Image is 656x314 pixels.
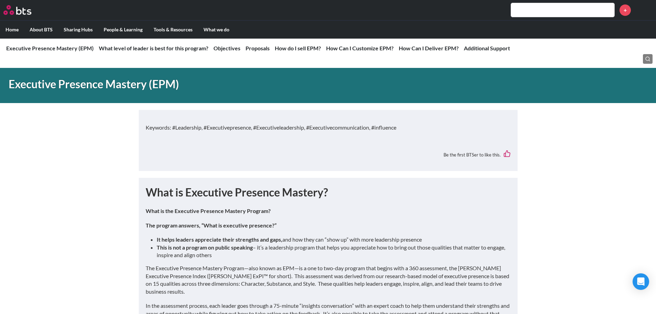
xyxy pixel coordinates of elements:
[98,21,148,39] label: People & Learning
[58,21,98,39] label: Sharing Hubs
[146,222,277,229] strong: The program answers, “What is executive presence?”
[636,2,653,18] a: Profile
[246,45,270,51] a: Proposals
[99,45,208,51] a: What level of leader is best for this program?
[214,45,240,51] a: Objectives
[24,21,58,39] label: About BTS
[9,77,456,92] h1: Executive Presence Mastery (EPM)
[157,244,505,259] li: – it’s a leadership program that helps you appreciate how to bring out those qualities that matte...
[3,5,31,15] img: BTS Logo
[399,45,459,51] a: How Can I Deliver EPM?
[3,5,44,15] a: Go home
[464,45,510,51] a: Additional Support
[157,244,253,251] strong: This is not a program on public speaking
[326,45,394,51] a: How Can I Customize EPM?
[619,4,631,16] a: +
[157,236,505,243] li: and how they can “show up” with more leadership presence
[146,264,511,295] p: The Executive Presence Mastery Program—also known as EPM—is a one to two-day program that begjns ...
[148,21,198,39] label: Tools & Resources
[633,273,649,290] div: Open Intercom Messenger
[275,45,321,51] a: How do I sell EPM?
[146,185,511,200] h1: What is Executive Presence Mastery?
[6,45,94,51] a: Executive Presence Mastery (EPM)
[198,21,235,39] label: What we do
[146,207,271,214] strong: What is the Executive Presence Mastery Program?
[146,145,511,164] div: Be the first BTSer to like this.
[146,124,511,131] p: Keywords: #Leadership, #Executivepresence, #Executiveleadership, #Executivecommunication, #influence
[636,2,653,18] img: Emily Ramdhany
[157,236,282,243] strong: It helps leaders appreciate their strengths and gaps,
